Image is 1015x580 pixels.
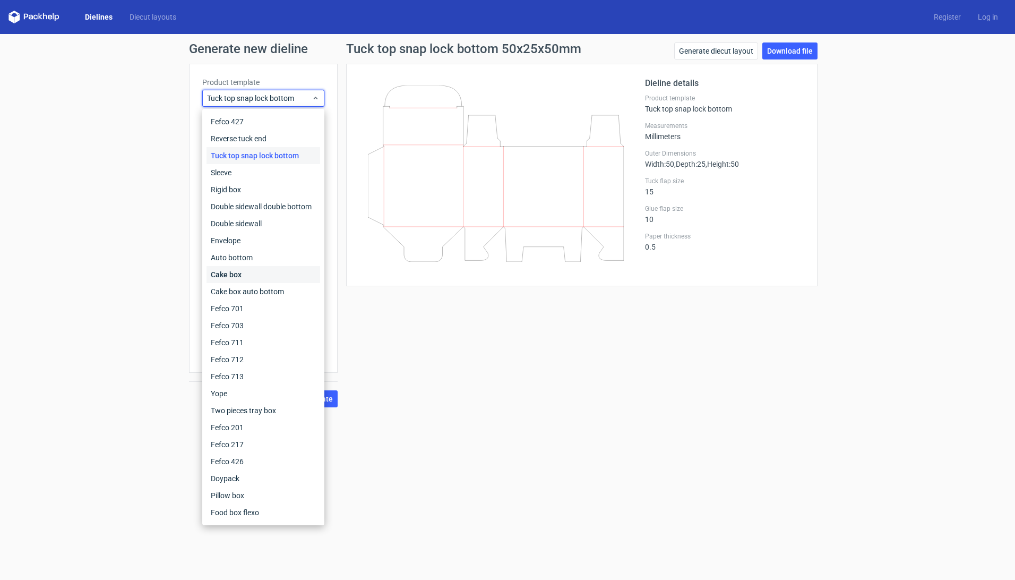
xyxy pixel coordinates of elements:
span: Tuck top snap lock bottom [207,93,312,104]
div: Sleeve [207,164,320,181]
div: Fefco 711 [207,334,320,351]
div: Doypack [207,470,320,487]
span: , Depth : 25 [674,160,706,168]
div: Fefco 217 [207,436,320,453]
div: Cake box auto bottom [207,283,320,300]
div: Rigid box [207,181,320,198]
div: Yope [207,385,320,402]
label: Tuck flap size [645,177,804,185]
div: Reverse tuck end [207,130,320,147]
div: Double sidewall double bottom [207,198,320,215]
div: Fefco 427 [207,113,320,130]
h1: Generate new dieline [189,42,826,55]
a: Diecut layouts [121,12,185,22]
label: Product template [645,94,804,103]
span: , Height : 50 [706,160,739,168]
div: Tuck top snap lock bottom [207,147,320,164]
div: Two pieces tray box [207,402,320,419]
div: Fefco 701 [207,300,320,317]
div: Tuck top snap lock bottom [645,94,804,113]
div: Auto bottom [207,249,320,266]
a: Generate diecut layout [674,42,758,59]
label: Paper thickness [645,232,804,241]
div: 15 [645,177,804,196]
div: 10 [645,204,804,224]
h1: Tuck top snap lock bottom 50x25x50mm [346,42,581,55]
a: Download file [762,42,818,59]
div: Fefco 712 [207,351,320,368]
div: Double sidewall [207,215,320,232]
div: Food box flexo [207,504,320,521]
div: 0.5 [645,232,804,251]
label: Product template [202,77,324,88]
div: Pillow box [207,487,320,504]
label: Outer Dimensions [645,149,804,158]
div: Millimeters [645,122,804,141]
a: Dielines [76,12,121,22]
div: Fefco 426 [207,453,320,470]
div: Fefco 713 [207,368,320,385]
h2: Dieline details [645,77,804,90]
label: Measurements [645,122,804,130]
div: Fefco 201 [207,419,320,436]
a: Log in [969,12,1007,22]
a: Register [925,12,969,22]
div: Fefco 703 [207,317,320,334]
label: Glue flap size [645,204,804,213]
div: Envelope [207,232,320,249]
span: Width : 50 [645,160,674,168]
div: Cake box [207,266,320,283]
